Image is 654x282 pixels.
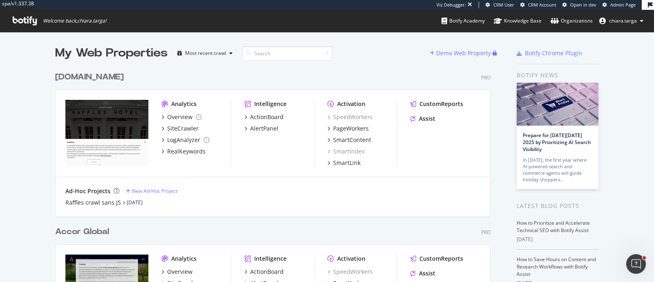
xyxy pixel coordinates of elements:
div: PageWorkers [333,124,369,133]
a: Knowledge Base [494,10,542,32]
div: SmartLink [333,159,361,167]
div: ActionBoard [250,268,284,276]
div: [DATE] [517,236,599,243]
a: [DOMAIN_NAME] [55,71,127,83]
span: Admin Page [610,2,636,8]
button: chiara.targa [593,14,650,27]
a: LogAnalyzer [161,136,209,144]
div: RealKeywords [167,147,206,156]
a: How to Prioritize and Accelerate Technical SEO with Botify Assist [517,219,590,234]
div: Ad-Hoc Projects [65,187,110,195]
div: Most recent crawl [185,51,226,56]
a: Botify Academy [441,10,485,32]
div: Botify Academy [441,17,485,25]
a: ActionBoard [244,268,284,276]
a: CustomReports [410,100,463,108]
a: [DATE] [127,199,143,206]
div: Knowledge Base [494,17,542,25]
span: chiara.targa [609,17,637,24]
span: Open in dev [570,2,596,8]
div: [DOMAIN_NAME] [55,71,124,83]
a: SiteCrawler [161,124,199,133]
div: Intelligence [254,255,287,263]
div: My Web Properties [55,45,168,61]
div: Intelligence [254,100,287,108]
div: Analytics [171,100,197,108]
div: Analytics [171,255,197,263]
div: Demo Web Property [436,49,491,57]
div: Viz Debugger: [437,2,466,8]
div: SiteCrawler [167,124,199,133]
div: In [DATE], the first year where AI-powered search and commerce agents will guide holiday shoppers… [523,157,592,183]
a: Prepare for [DATE][DATE] 2025 by Prioritizing AI Search Visibility [523,132,591,153]
iframe: Intercom live chat [626,254,646,274]
a: SpeedWorkers [327,113,373,121]
div: Pro [481,229,490,236]
a: Assist [410,269,435,277]
a: Overview [161,268,193,276]
a: Demo Web Property [430,50,493,56]
a: CRM User [486,2,514,8]
a: New Ad-Hoc Project [126,187,177,194]
div: Botify news [517,71,599,80]
div: ActionBoard [250,113,284,121]
a: Raffles crawl sans JS [65,199,121,207]
div: AlertPanel [250,124,278,133]
a: How to Save Hours on Content and Research Workflows with Botify Assist [517,256,596,277]
div: Pro [481,74,490,81]
a: Admin Page [602,2,636,8]
div: New Ad-Hoc Project [132,187,177,194]
div: Assist [419,115,435,123]
a: AlertPanel [244,124,278,133]
a: Botify Chrome Plugin [517,49,582,57]
div: Latest Blog Posts [517,201,599,210]
a: SmartContent [327,136,371,144]
span: Welcome back, chiara.targa ! [43,18,106,24]
input: Search [242,46,332,61]
div: Accor Global [55,226,109,238]
a: SmartIndex [327,147,365,156]
a: ActionBoard [244,113,284,121]
div: SmartContent [333,136,371,144]
div: Overview [167,113,193,121]
span: CRM User [493,2,514,8]
a: Open in dev [562,2,596,8]
a: Accor Global [55,226,112,238]
span: CRM Account [528,2,556,8]
a: CustomReports [410,255,463,263]
img: www.raffles.com [65,100,148,166]
a: RealKeywords [161,147,206,156]
img: Prepare for Black Friday 2025 by Prioritizing AI Search Visibility [517,83,598,126]
div: Activation [337,255,365,263]
div: Overview [167,268,193,276]
div: LogAnalyzer [167,136,200,144]
div: CustomReports [419,255,463,263]
div: Assist [419,269,435,277]
a: SmartLink [327,159,361,167]
button: Most recent crawl [174,47,236,60]
a: PageWorkers [327,124,369,133]
a: CRM Account [520,2,556,8]
div: CustomReports [419,100,463,108]
a: Organizations [551,10,593,32]
div: Botify Chrome Plugin [525,49,582,57]
button: Demo Web Property [430,47,493,60]
a: Overview [161,113,202,121]
div: Organizations [551,17,593,25]
a: Assist [410,115,435,123]
div: Activation [337,100,365,108]
a: SpeedWorkers [327,268,373,276]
